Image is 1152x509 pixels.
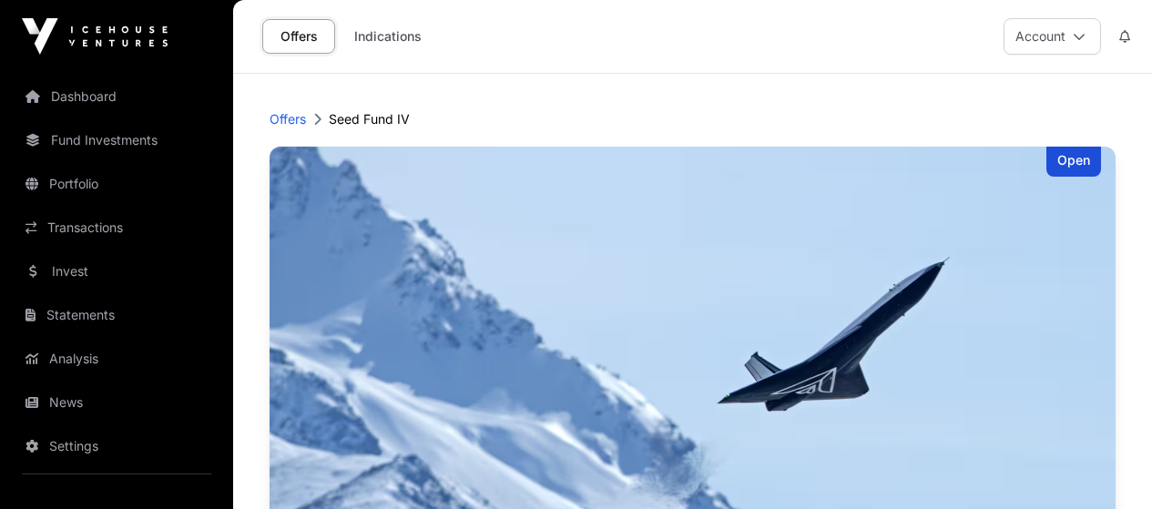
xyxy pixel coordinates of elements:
button: Account [1004,18,1101,55]
a: Dashboard [15,76,219,117]
a: Offers [262,19,335,54]
p: Seed Fund IV [329,110,410,128]
img: Icehouse Ventures Logo [22,18,168,55]
a: News [15,382,219,422]
div: Open [1046,147,1101,177]
a: Statements [15,295,219,335]
a: Indications [342,19,433,54]
a: Invest [15,251,219,291]
a: Fund Investments [15,120,219,160]
a: Offers [270,110,306,128]
a: Analysis [15,339,219,379]
a: Transactions [15,208,219,248]
a: Settings [15,426,219,466]
a: Portfolio [15,164,219,204]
